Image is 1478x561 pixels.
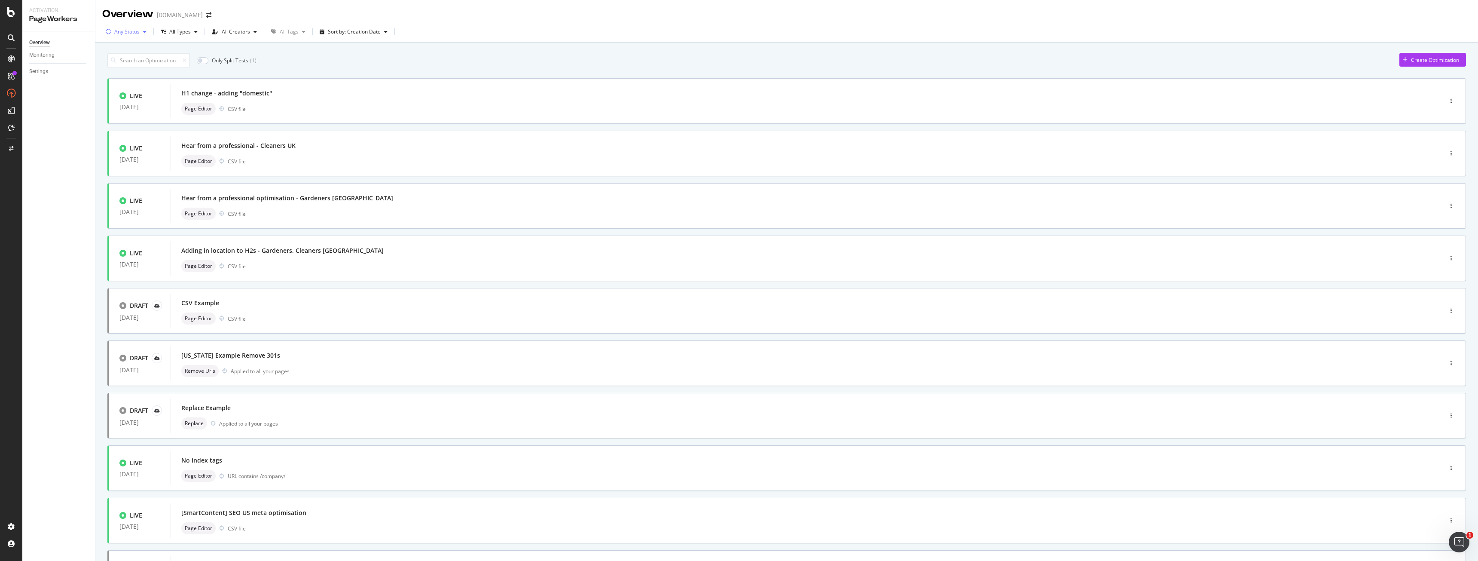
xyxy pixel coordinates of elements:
[119,523,160,530] div: [DATE]
[316,25,391,39] button: Sort by: Creation Date
[208,25,260,39] button: All Creators
[185,264,212,269] span: Page Editor
[206,12,211,18] div: arrow-right-arrow-left
[119,261,160,268] div: [DATE]
[119,419,160,426] div: [DATE]
[185,159,212,164] span: Page Editor
[181,509,306,517] div: [SmartContent] SEO US meta optimisation
[1411,56,1459,64] div: Create Optimization
[185,421,204,426] span: Replace
[29,51,55,60] div: Monitoring
[119,314,160,321] div: [DATE]
[130,511,142,520] div: LIVE
[228,315,246,322] div: CSV file
[181,194,393,202] div: Hear from a professional optimisation - Gardeners [GEOGRAPHIC_DATA]
[157,11,203,19] div: [DOMAIN_NAME]
[181,260,216,272] div: neutral label
[181,155,216,167] div: neutral label
[212,57,248,64] div: Only Split Tests
[1399,53,1466,67] button: Create Optimization
[29,51,89,60] a: Monitoring
[228,158,246,165] div: CSV file
[29,14,88,24] div: PageWorkers
[119,156,160,163] div: [DATE]
[1449,532,1469,552] iframe: Intercom live chat
[107,53,190,68] input: Search an Optimization
[181,313,216,325] div: neutral label
[228,472,1406,480] div: URL contains /company/
[280,29,299,34] div: All Tags
[181,365,219,377] div: neutral label
[130,249,142,258] div: LIVE
[228,263,246,270] div: CSV file
[185,368,215,374] span: Remove Urls
[185,316,212,321] span: Page Editor
[29,38,89,47] a: Overview
[130,92,142,100] div: LIVE
[181,103,216,115] div: neutral label
[29,7,88,14] div: Activation
[157,25,201,39] button: All Types
[114,29,140,34] div: Any Status
[119,208,160,215] div: [DATE]
[228,105,246,113] div: CSV file
[185,473,212,478] span: Page Editor
[181,351,280,360] div: [US_STATE] Example Remove 301s
[228,525,246,532] div: CSV file
[328,29,381,34] div: Sort by: Creation Date
[119,367,160,374] div: [DATE]
[181,470,216,482] div: neutral label
[102,25,150,39] button: Any Status
[29,38,50,47] div: Overview
[130,196,142,205] div: LIVE
[181,404,231,412] div: Replace Example
[181,208,216,220] div: neutral label
[181,246,384,255] div: Adding in location to H2s - Gardeners, Cleaners [GEOGRAPHIC_DATA]
[29,67,48,76] div: Settings
[181,89,272,98] div: H1 change - adding "domestic"
[231,368,290,375] div: Applied to all your pages
[119,471,160,478] div: [DATE]
[222,29,250,34] div: All Creators
[130,406,148,415] div: DRAFT
[29,67,89,76] a: Settings
[181,456,222,465] div: No index tags
[250,57,257,64] div: ( 1 )
[181,299,219,307] div: CSV Example
[1466,532,1473,539] span: 1
[185,526,212,531] span: Page Editor
[130,459,142,467] div: LIVE
[130,354,148,362] div: DRAFT
[181,141,296,150] div: Hear from a professional - Cleaners UK
[130,144,142,153] div: LIVE
[268,25,309,39] button: All Tags
[119,104,160,110] div: [DATE]
[228,210,246,218] div: CSV file
[181,417,207,429] div: neutral label
[169,29,191,34] div: All Types
[130,301,148,310] div: DRAFT
[185,211,212,216] span: Page Editor
[102,7,153,21] div: Overview
[219,420,278,427] div: Applied to all your pages
[185,106,212,111] span: Page Editor
[181,522,216,534] div: neutral label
